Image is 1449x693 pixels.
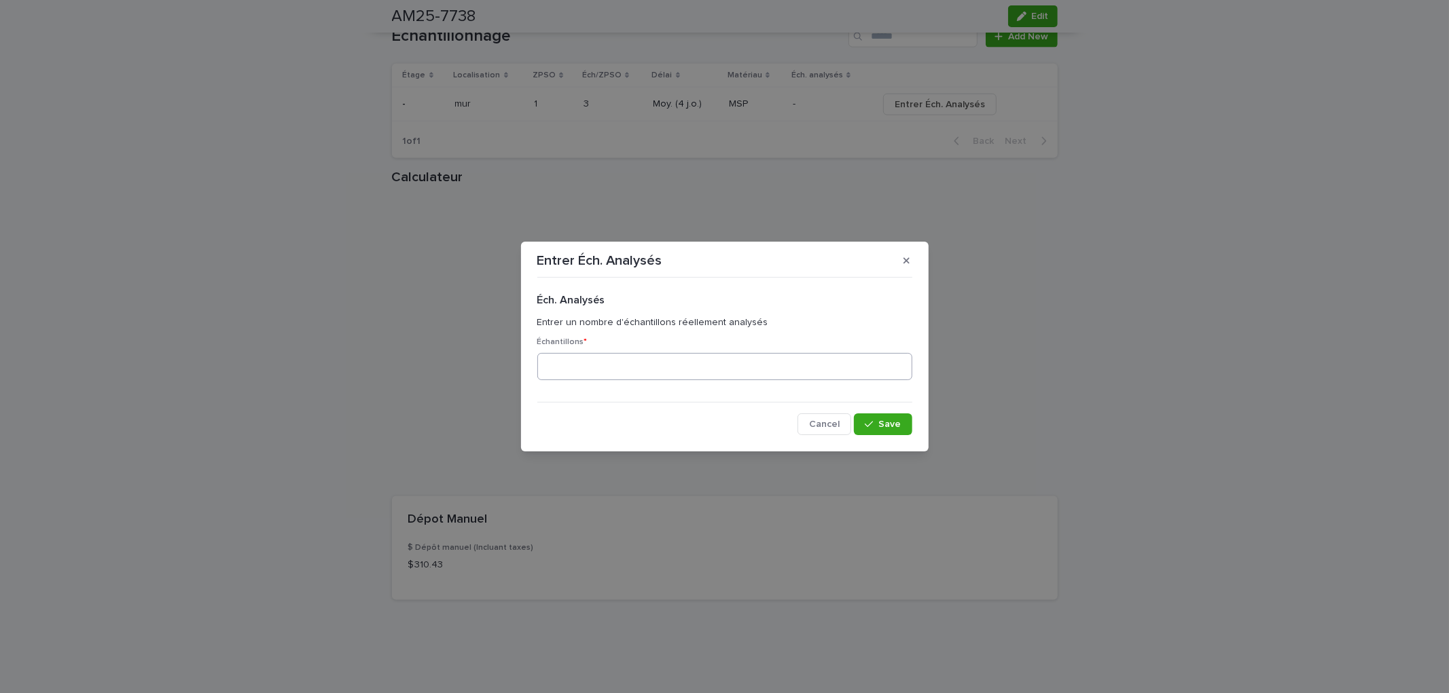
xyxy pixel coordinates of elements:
[537,338,588,346] span: Échantillons
[879,419,901,429] span: Save
[537,317,912,329] p: Entrer un nombre d'échantillons réellement analysés
[537,252,662,269] p: Entrer Éch. Analysés
[809,419,840,429] span: Cancel
[854,413,912,435] button: Save
[798,413,851,435] button: Cancel
[537,294,912,307] h2: Éch. Analysés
